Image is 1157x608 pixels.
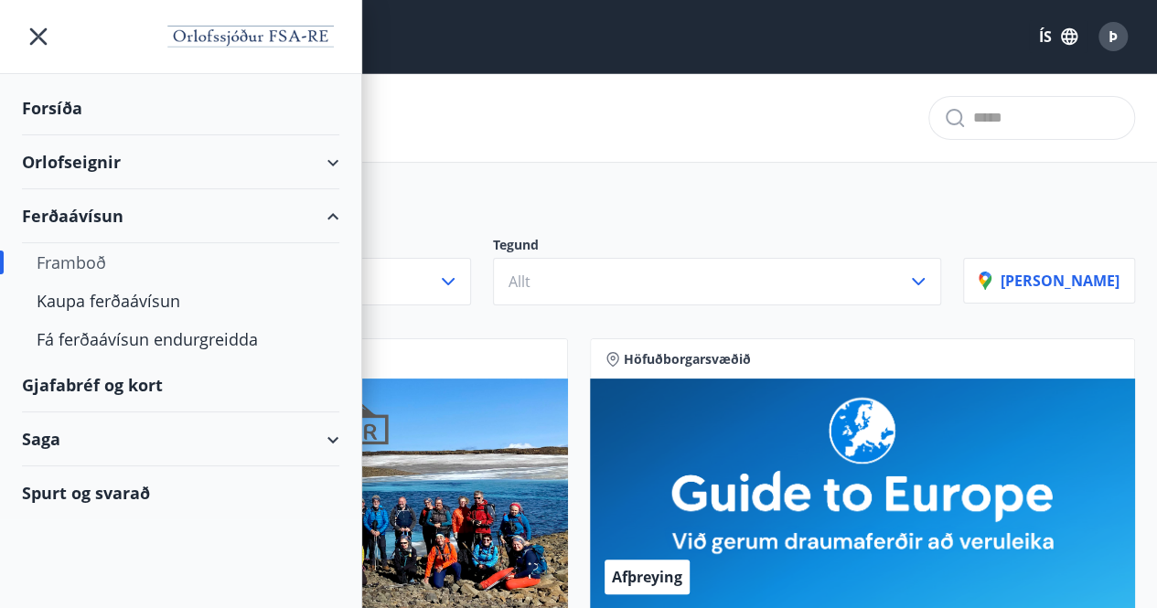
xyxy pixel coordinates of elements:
button: menu [22,20,55,53]
button: ÍS [1029,20,1087,53]
button: Allt [493,258,942,305]
span: Afþreying [612,567,682,587]
div: Kaupa ferðaávísun [37,282,325,320]
div: Spurt og svarað [22,466,339,519]
div: Ferðaávísun [22,189,339,243]
div: Saga [22,412,339,466]
div: Fá ferðaávísun endurgreidda [37,320,325,358]
span: Þ [1109,27,1118,47]
p: [PERSON_NAME] [979,271,1120,291]
div: Orlofseignir [22,135,339,189]
p: Tegund [493,236,942,258]
div: Forsíða [22,81,339,135]
button: Þ [1091,15,1135,59]
img: union_logo [162,20,339,57]
button: [PERSON_NAME] [963,258,1135,304]
span: Allt [509,272,530,292]
div: Gjafabréf og kort [22,358,339,412]
div: Framboð [37,243,325,282]
span: Höfuðborgarsvæðið [624,350,751,368]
